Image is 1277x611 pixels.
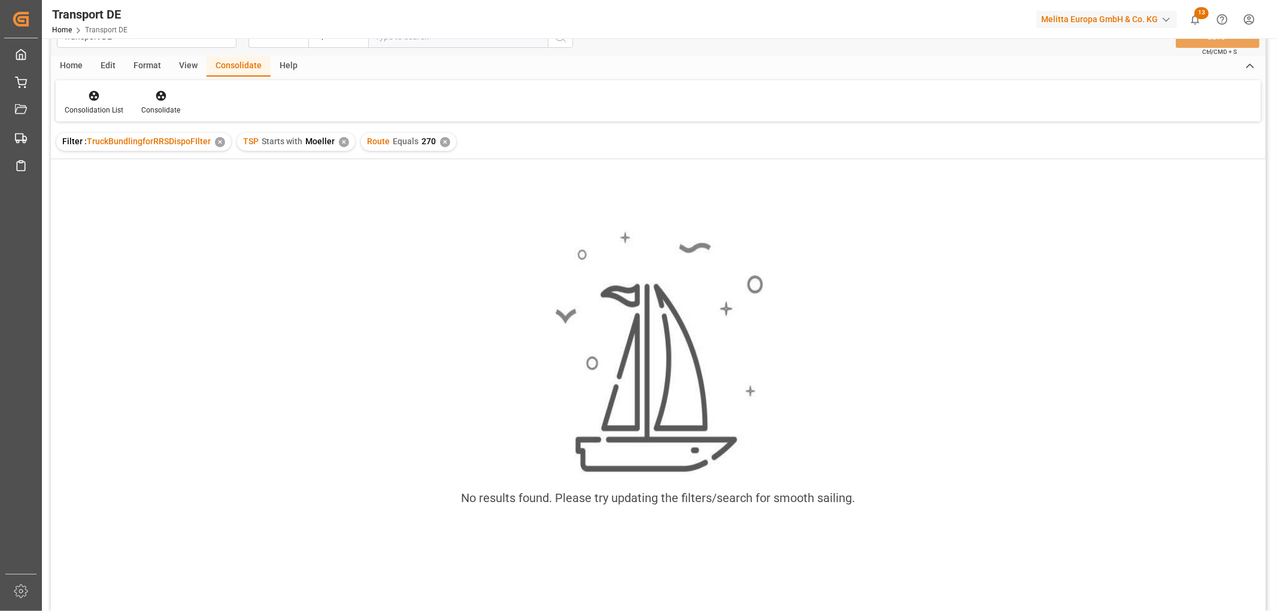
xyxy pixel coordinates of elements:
span: Filter : [62,136,87,146]
div: Transport DE [52,5,128,23]
div: ✕ [440,137,450,147]
div: Help [271,56,307,77]
span: Moeller [305,136,335,146]
a: Home [52,26,72,34]
span: 13 [1194,7,1209,19]
button: Help Center [1209,6,1236,33]
span: Starts with [262,136,302,146]
div: No results found. Please try updating the filters/search for smooth sailing. [462,489,856,507]
img: smooth_sailing.jpeg [554,230,763,474]
span: 270 [421,136,436,146]
button: Melitta Europa GmbH & Co. KG [1036,8,1182,31]
div: Consolidate [141,105,180,115]
span: Equals [393,136,418,146]
div: ✕ [215,137,225,147]
div: Edit [92,56,125,77]
button: show 13 new notifications [1182,6,1209,33]
div: Format [125,56,170,77]
div: View [170,56,207,77]
div: Home [51,56,92,77]
span: Route [367,136,390,146]
div: Melitta Europa GmbH & Co. KG [1036,11,1177,28]
span: TruckBundlingforRRSDispoFIlter [87,136,211,146]
span: Ctrl/CMD + S [1202,47,1237,56]
span: TSP [243,136,259,146]
div: Consolidation List [65,105,123,115]
div: Consolidate [207,56,271,77]
div: ✕ [339,137,349,147]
